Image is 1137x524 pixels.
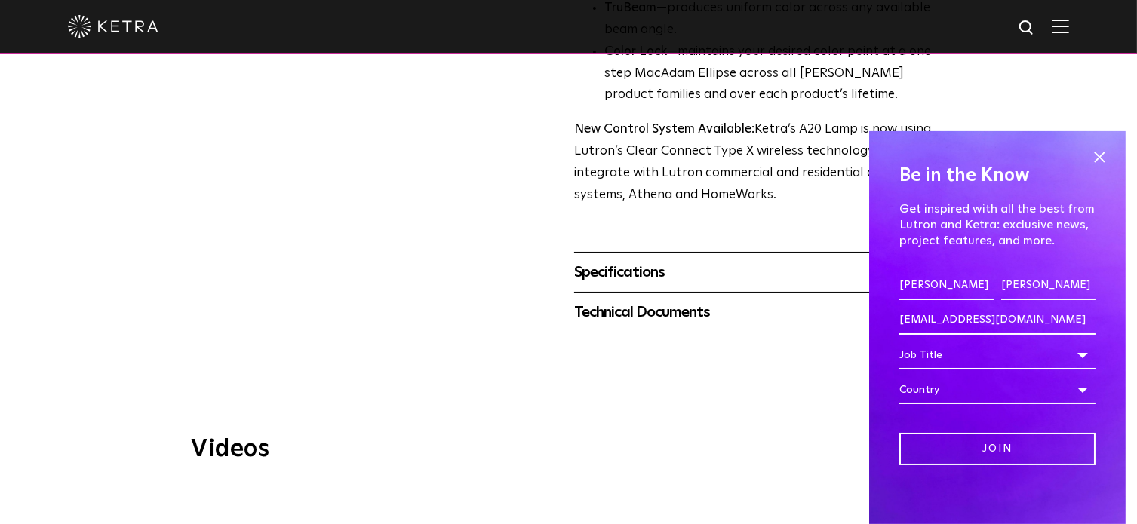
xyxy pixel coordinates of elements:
li: —maintains your desired color point at a one step MacAdam Ellipse across all [PERSON_NAME] produc... [604,41,942,107]
div: Specifications [574,260,942,284]
input: First Name [899,271,994,300]
img: Hamburger%20Nav.svg [1052,19,1069,33]
div: Country [899,375,1096,404]
img: search icon [1018,19,1037,38]
div: Technical Documents [574,300,942,324]
strong: Color Lock [604,45,667,58]
img: ketra-logo-2019-white [68,15,158,38]
input: Email [899,306,1096,335]
div: Job Title [899,341,1096,369]
p: Ketra’s A20 Lamp is now using Lutron’s Clear Connect Type X wireless technology to fully integrat... [574,119,942,207]
p: Get inspired with all the best from Lutron and Ketra: exclusive news, project features, and more. [899,201,1096,248]
h3: Videos [192,437,946,461]
input: Last Name [1001,271,1096,300]
h4: Be in the Know [899,161,1096,190]
input: Join [899,433,1096,465]
strong: New Control System Available: [574,123,754,136]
